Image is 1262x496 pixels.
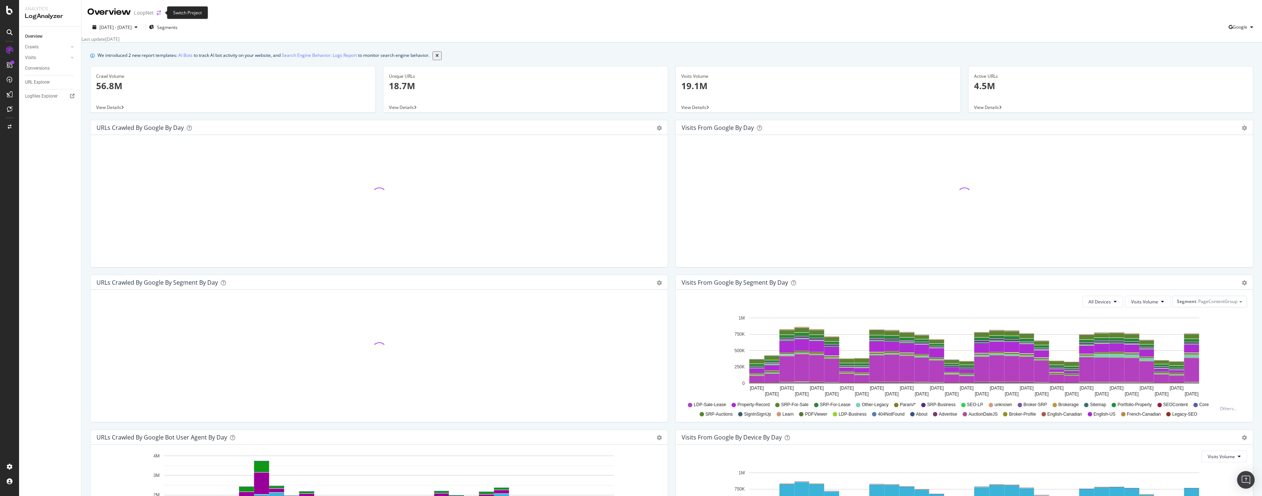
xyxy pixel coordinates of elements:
div: gear [1242,435,1247,440]
button: All Devices [1082,296,1123,307]
a: Logfiles Explorer [25,92,76,100]
text: [DATE] [930,386,944,391]
div: Visits Volume [681,73,955,80]
div: Visits [25,54,36,62]
span: Visits Volume [1131,299,1158,305]
span: unknown [995,402,1012,408]
div: Crawl Volume [96,73,370,80]
span: Segments [157,24,178,30]
span: Property-Record [737,402,770,408]
a: Search Engine Behavior: Logs Report [282,51,357,59]
text: 3M [153,473,160,478]
span: SRP-Business [927,402,955,408]
span: View Details [389,104,414,110]
text: 1M [738,470,745,475]
text: [DATE] [1095,391,1109,397]
div: gear [657,125,662,131]
text: [DATE] [1020,386,1034,391]
text: [DATE] [1050,386,1064,391]
text: [DATE] [975,391,989,397]
text: 750K [734,487,745,492]
span: French-Canadian [1127,411,1161,417]
span: Portfolio-Property [1117,402,1152,408]
span: Brokerage [1058,402,1079,408]
text: 250K [734,365,745,370]
div: URLs Crawled by Google bot User Agent By Day [96,434,227,441]
span: View Details [96,104,121,110]
a: AI Bots [178,51,193,59]
span: Learn [783,411,794,417]
text: [DATE] [1170,386,1183,391]
a: Overview [25,33,76,40]
span: Google [1233,24,1247,30]
button: close banner [433,51,442,60]
span: LDP-Business [839,411,867,417]
div: Logfiles Explorer [25,92,58,100]
span: LDP-Sale-Lease [694,402,726,408]
span: PDFViewer [805,411,827,417]
text: 4M [153,453,160,459]
text: [DATE] [765,391,779,397]
span: Core [1199,402,1209,408]
text: [DATE] [750,386,764,391]
div: LoopNet [134,9,154,17]
div: URL Explorer [25,79,50,86]
span: Broker-Profile [1009,411,1036,417]
div: Conversions [25,65,50,72]
div: gear [657,435,662,440]
span: 404NotFound [878,411,905,417]
span: SignInSignUp [744,411,771,417]
a: Crawls [25,43,69,51]
span: View Details [974,104,999,110]
text: [DATE] [855,391,869,397]
div: [DATE] [105,36,120,42]
text: [DATE] [840,386,854,391]
text: [DATE] [780,386,794,391]
text: 0 [742,381,745,386]
text: [DATE] [810,386,824,391]
text: [DATE] [945,391,959,397]
text: [DATE] [1110,386,1124,391]
span: SRP-Auctions [705,411,733,417]
a: URL Explorer [25,79,76,86]
span: Segment [1177,298,1196,304]
text: [DATE] [1035,391,1049,397]
a: Visits [25,54,69,62]
span: Visits Volume [1208,453,1235,460]
text: [DATE] [900,386,914,391]
div: gear [1242,125,1247,131]
span: English-US [1094,411,1116,417]
span: View Details [681,104,706,110]
text: [DATE] [1005,391,1019,397]
span: SEOContent [1163,402,1188,408]
div: info banner [90,51,1253,60]
div: Others... [1220,405,1240,412]
text: 1M [738,316,745,321]
div: Analytics [25,6,75,12]
span: SRP-For-Sale [781,402,809,408]
span: Sitemap [1090,402,1106,408]
text: [DATE] [915,391,929,397]
div: Switch Project [167,6,208,19]
button: [DATE] - [DATE] [87,24,143,31]
span: SRP-For-Lease [820,402,850,408]
svg: A chart. [682,313,1244,398]
div: arrow-right-arrow-left [157,10,161,15]
text: [DATE] [990,386,1004,391]
div: Active URLs [974,73,1248,80]
div: Visits from Google by day [682,124,754,131]
span: SEO-LP [967,402,983,408]
div: Overview [25,33,43,40]
div: LogAnalyzer [25,12,75,21]
span: English-Canadian [1047,411,1082,417]
div: Last update [81,36,120,42]
span: Param/* [900,402,916,408]
text: [DATE] [960,386,974,391]
div: Open Intercom Messenger [1237,471,1255,489]
text: [DATE] [1065,391,1079,397]
button: Segments [149,21,178,33]
span: Legacy-SEO [1172,411,1197,417]
text: [DATE] [870,386,884,391]
span: [DATE] - [DATE] [99,24,132,30]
